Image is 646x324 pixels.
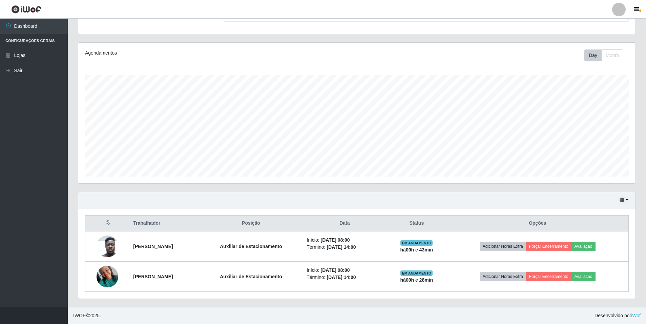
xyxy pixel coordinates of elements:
[220,244,282,249] strong: Auxiliar de Estacionamento
[307,274,382,281] li: Término:
[480,272,526,281] button: Adicionar Horas Extra
[400,270,433,276] span: EM ANDAMENTO
[97,262,118,291] img: 1755991317479.jpeg
[303,216,387,231] th: Data
[446,216,628,231] th: Opções
[571,272,596,281] button: Avaliação
[584,49,629,61] div: Toolbar with button groups
[327,244,356,250] time: [DATE] 14:00
[97,232,118,261] img: 1752240503599.jpeg
[584,49,602,61] button: Day
[584,49,623,61] div: First group
[307,237,382,244] li: Início:
[321,267,350,273] time: [DATE] 08:00
[327,275,356,280] time: [DATE] 14:00
[321,237,350,243] time: [DATE] 08:00
[595,312,641,319] span: Desenvolvido por
[200,216,303,231] th: Posição
[526,242,571,251] button: Forçar Encerramento
[480,242,526,251] button: Adicionar Horas Extra
[133,244,173,249] strong: [PERSON_NAME]
[307,244,382,251] li: Término:
[631,313,641,318] a: iWof
[73,312,101,319] span: © 2025 .
[73,313,86,318] span: IWOF
[307,267,382,274] li: Início:
[387,216,446,231] th: Status
[11,5,41,14] img: CoreUI Logo
[85,49,306,57] div: Agendamentos
[220,274,282,279] strong: Auxiliar de Estacionamento
[571,242,596,251] button: Avaliação
[133,274,173,279] strong: [PERSON_NAME]
[129,216,199,231] th: Trabalhador
[601,49,623,61] button: Month
[400,277,433,283] strong: há 00 h e 28 min
[526,272,571,281] button: Forçar Encerramento
[400,247,433,252] strong: há 00 h e 43 min
[400,240,433,246] span: EM ANDAMENTO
